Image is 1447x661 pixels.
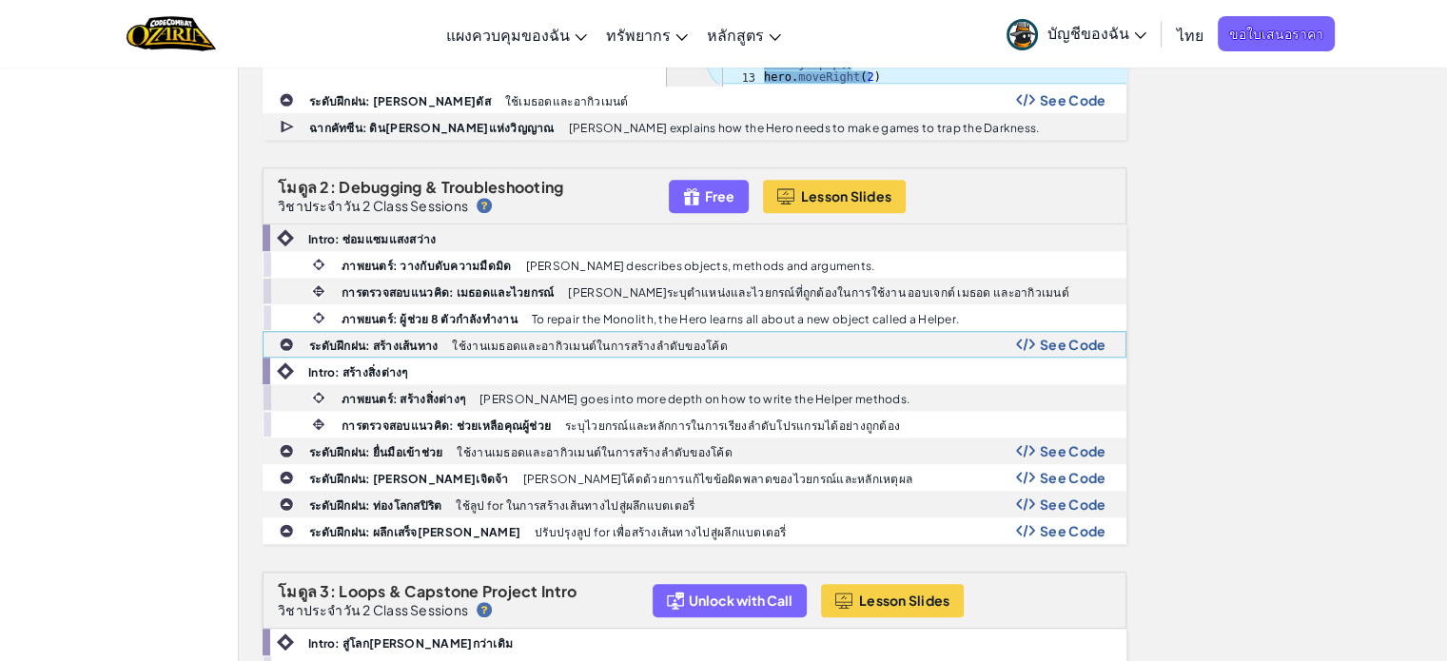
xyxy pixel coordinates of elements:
img: IconHint.svg [477,198,492,213]
span: Loops & Capstone Project Intro [339,581,577,601]
b: ระดับฝึกฝน: สร้างเส้นทาง [309,339,438,353]
span: โมดูล [278,177,317,197]
img: IconIntro.svg [277,229,294,246]
span: Lesson Slides [801,188,892,204]
img: IconPracticeLevel.svg [279,470,294,485]
p: ใช้เมธอดและอากิวเมนต์ [505,95,629,107]
button: Lesson Slides [821,584,965,617]
a: ระดับฝึกฝน: [PERSON_NAME]เจิดจ้า [PERSON_NAME]โค้ดด้วยการแก้ไขข้อผิดพลาดของไวยกรณ์และหลักเหตุผล S... [263,464,1126,491]
a: ระดับฝึกฝน: สร้างเส้นทาง ใช้งานเมธอดและอากิวเมนต์ในการสร้างลำดับของโค้ด Show Code Logo See Code [263,331,1126,358]
img: IconIntro.svg [277,362,294,379]
img: IconFreeLevelv2.svg [683,185,700,207]
img: IconInteractive.svg [310,282,327,300]
p: [PERSON_NAME] describes objects, methods and arguments. [525,260,874,272]
span: 3: [320,581,336,601]
p: ใช้ลูป for ในการสร้างเส้นทางไปสู่ผลึกแบตเตอรี่ [456,499,694,512]
p: ระบุไวยกรณ์และหลักการในการเรียงลำดับโปรแกรมได้อย่างถูกต้อง [565,419,900,432]
span: ทรัพยากร [606,25,671,45]
span: See Code [1040,496,1106,512]
span: Free [705,188,734,204]
a: บัญชีของฉัน [997,4,1156,64]
a: ระดับฝึกฝน: ยื่นมือเข้าช่วย ใช้งานเมธอดและอากิวเมนต์ในการสร้างลำดับของโค้ด Show Code Logo See Code [263,437,1126,464]
span: หลักสูตร [707,25,764,45]
span: Unlock with Call [689,593,792,608]
a: แผงควบคุมของฉัน [437,9,596,60]
b: ระดับฝึกฝน: ท่องโลกสปิริต [309,498,441,513]
p: [PERSON_NAME] explains how the Hero needs to make games to trap the Darkness. [569,122,1040,134]
a: ระดับฝึกฝน: ท่องโลกสปิริต ใช้ลูป for ในการสร้างเส้นทางไปสู่ผลึกแบตเตอรี่ Show Code Logo See Code [263,491,1126,517]
a: ภาพยนตร์: ผู้ช่วย 8 ตัวกำลังทำงาน To repair the Monolith, the Hero learns all about a new object ... [263,304,1126,331]
img: Show Code Logo [1016,497,1035,511]
b: ระดับฝึกฝน: ผลึกเสร็จ[PERSON_NAME] [309,525,520,539]
img: IconPracticeLevel.svg [279,523,294,538]
span: แผงควบคุมของฉัน [446,25,570,45]
b: ฉากคัทซีน: ดิน[PERSON_NAME]แห่งวิญญาณ [309,121,555,135]
a: ขอใบเสนอราคา [1218,16,1335,51]
b: Intro: สู่โลก[PERSON_NAME]กว่าเดิม [308,636,513,651]
div: 13 [723,70,761,84]
span: See Code [1040,523,1106,538]
img: IconPracticeLevel.svg [279,496,294,512]
span: Debugging & Troubleshooting [339,177,563,197]
img: Show Code Logo [1016,338,1035,351]
a: ระดับฝึกฝน: [PERSON_NAME]ดัส ใช้เมธอดและอากิวเมนต์ Show Code Logo See Code [263,87,1126,113]
img: IconIntro.svg [277,633,294,651]
span: ไทย [1177,25,1203,45]
img: IconCinematic.svg [310,309,327,326]
b: ระดับฝึกฝน: [PERSON_NAME]เจิดจ้า [309,472,509,486]
span: บัญชีของฉัน [1047,23,1146,43]
img: Home [127,14,215,53]
img: IconUnlockWithCall.svg [667,590,684,612]
p: [PERSON_NAME]โค้ดด้วยการแก้ไขข้อผิดพลาดของไวยกรณ์และหลักเหตุผล [523,473,913,485]
img: Show Code Logo [1016,524,1035,537]
img: IconCutscene.svg [280,118,297,136]
p: วิชาประจำวัน 2 Class Sessions [278,602,468,617]
a: Ozaria by CodeCombat logo [127,14,215,53]
a: ฉากคัทซีน: ดิน[PERSON_NAME]แห่งวิญญาณ [PERSON_NAME] explains how the Hero needs to make games to ... [263,113,1126,140]
b: Intro: ซ่อมแซมแสงสว่าง [308,232,436,246]
p: ปรับปรุงลูป for เพื่อสร้างเส้นทางไปสู่ผลึกแบตเตอรี่ [535,526,787,538]
img: IconPracticeLevel.svg [279,443,294,458]
img: Show Code Logo [1016,444,1035,457]
span: See Code [1040,443,1106,458]
span: See Code [1040,470,1106,485]
p: [PERSON_NAME]ระบุตำแหน่งและไวยกรณ์ที่ถูกต้องในการใช้งาน ออบเจกต์ เมธอด และอากิวเมนต์ [568,286,1068,299]
span: See Code [1040,92,1106,107]
p: วิชาประจำวัน 2 Class Sessions [278,198,468,213]
b: ระดับฝึกฝน: ยื่นมือเข้าช่วย [309,445,442,459]
a: ไทย [1167,9,1213,60]
button: Lesson Slides [763,180,907,213]
b: การตรวจสอบแนวคิด: เมธอดและไวยกรณ์ [342,285,554,300]
a: หลักสูตร [697,9,791,60]
span: โมดูล [278,581,317,601]
img: Show Code Logo [1016,93,1035,107]
a: ทรัพยากร [596,9,697,60]
span: 2: [320,177,336,197]
a: ภาพยนตร์: สร้างสิ่งต่างๆ [PERSON_NAME] goes into more depth on how to write the Helper methods. [263,384,1126,411]
p: [PERSON_NAME] goes into more depth on how to write the Helper methods. [479,393,909,405]
p: ใช้งานเมธอดและอากิวเมนต์ในการสร้างลำดับของโค้ด [457,446,733,458]
img: IconPracticeLevel.svg [279,337,294,352]
a: การตรวจสอบแนวคิด: เมธอดและไวยกรณ์ [PERSON_NAME]ระบุตำแหน่งและไวยกรณ์ที่ถูกต้องในการใช้งาน ออบเจกต... [263,278,1126,304]
b: ระดับฝึกฝน: [PERSON_NAME]ดัส [309,94,491,108]
img: IconInteractive.svg [310,416,327,433]
b: ภาพยนตร์: สร้างสิ่งต่างๆ [342,392,465,406]
a: ภาพยนตร์: วางกับดับความมืดมิด [PERSON_NAME] describes objects, methods and arguments. [263,251,1126,278]
img: IconPracticeLevel.svg [279,92,294,107]
img: IconCinematic.svg [310,389,327,406]
b: Intro: สร้างสิ่งต่างๆ [308,365,408,379]
span: Lesson Slides [859,593,950,608]
img: Show Code Logo [1016,471,1035,484]
a: ระดับฝึกฝน: ผลึกเสร็จ[PERSON_NAME] ปรับปรุงลูป for เพื่อสร้างเส้นทางไปสู่ผลึกแบตเตอรี่ Show Code ... [263,517,1126,544]
p: To repair the Monolith, the Hero learns all about a new object called a Helper. [532,313,959,325]
a: การตรวจสอบแนวคิด: ช่วยเหลือคุณผู้ช่วย ระบุไวยกรณ์และหลักการในการเรียงลำดับโปรแกรมได้อย่างถูกต้อง [263,411,1126,437]
img: avatar [1007,19,1038,50]
b: การตรวจสอบแนวคิด: ช่วยเหลือคุณผู้ช่วย [342,418,551,433]
b: ภาพยนตร์: ผู้ช่วย 8 ตัวกำลังทำงาน [342,312,518,326]
span: See Code [1040,337,1106,352]
p: ใช้งานเมธอดและอากิวเมนต์ในการสร้างลำดับของโค้ด [452,340,728,352]
img: IconHint.svg [477,602,492,617]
